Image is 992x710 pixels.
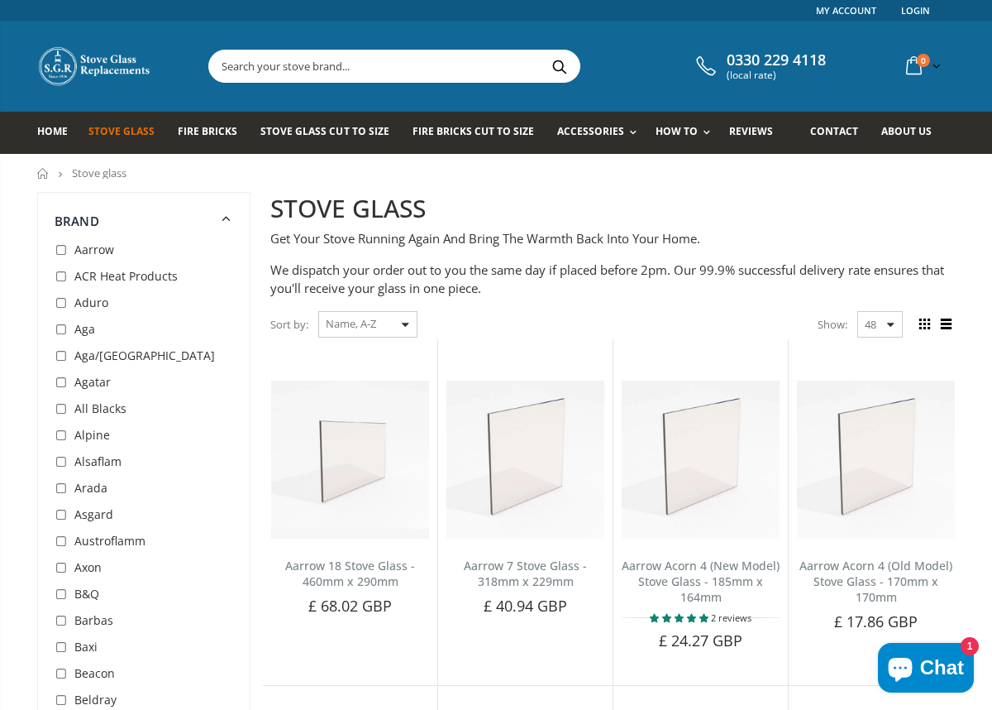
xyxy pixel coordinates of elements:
img: Aarrow 18 Stove Glass [271,381,429,539]
span: Stove Glass Cut To Size [260,124,389,138]
a: Accessories [557,112,645,154]
a: Aarrow Acorn 4 (Old Model) Stove Glass - 170mm x 170mm [799,558,952,605]
span: All Blacks [74,401,126,416]
a: Stove Glass Cut To Size [260,112,401,154]
img: Aarrow 7 Stove Glass [446,381,604,539]
span: How To [656,124,698,138]
span: Aduro [74,295,108,310]
a: Home [37,168,50,179]
a: About us [881,112,944,154]
span: Contact [810,124,858,138]
span: Fire Bricks Cut To Size [413,124,534,138]
span: Axon [74,559,102,575]
span: Fire Bricks [178,124,237,138]
a: Reviews [729,112,785,154]
span: £ 17.86 GBP [834,612,918,631]
span: Austroflamm [74,533,145,549]
span: List view [937,315,955,333]
a: Aarrow Acorn 4 (New Model) Stove Glass - 185mm x 164mm [622,558,780,605]
p: Get Your Stove Running Again And Bring The Warmth Back Into Your Home. [270,229,955,248]
span: Arada [74,480,107,496]
a: Fire Bricks [178,112,250,154]
a: Contact [810,112,870,154]
a: Home [37,112,80,154]
span: (local rate) [727,70,826,81]
span: Sort by: [270,310,308,339]
img: Aarrow Acorn 4 New Model Stove Glass [622,381,780,539]
span: Show: [818,311,847,338]
span: About us [881,124,932,138]
span: Home [37,124,68,138]
span: Aarrow [74,242,114,257]
a: Fire Bricks Cut To Size [413,112,546,154]
span: Grid view [915,315,933,333]
span: Asgard [74,506,113,522]
span: £ 68.02 GBP [308,596,393,616]
span: Alpine [74,427,110,443]
button: Search [541,50,578,82]
input: Search your stove brand... [209,50,765,82]
a: Aarrow 18 Stove Glass - 460mm x 290mm [285,558,415,589]
span: B&Q [74,586,99,602]
span: £ 40.94 GBP [484,596,568,616]
span: Reviews [729,124,773,138]
span: Aga [74,321,95,337]
span: Beacon [74,665,115,681]
span: Stove Glass [88,124,155,138]
a: Aarrow 7 Stove Glass - 318mm x 229mm [464,558,587,589]
span: ACR Heat Products [74,268,178,284]
span: Brand [55,213,99,229]
img: Aarrow Acorn 4 Old Model Stove Glass [797,381,955,539]
p: We dispatch your order out to you the same day if placed before 2pm. Our 99.9% successful deliver... [270,261,955,298]
span: £ 24.27 GBP [659,631,743,650]
span: 0 [917,54,930,67]
span: Accessories [557,124,624,138]
span: 0330 229 4118 [727,51,826,70]
img: Stove Glass Replacement [37,46,153,87]
a: 0 [899,50,944,82]
a: Stove Glass [88,112,167,154]
span: Alsaflam [74,453,122,469]
a: How To [656,112,718,154]
h2: STOVE GLASS [270,192,955,226]
span: Agatar [74,374,111,390]
span: 5.00 stars [650,612,711,624]
span: Stove glass [72,166,126,180]
span: 2 reviews [711,612,751,624]
inbox-online-store-chat: Shopify online store chat [873,643,979,697]
span: Aga/[GEOGRAPHIC_DATA] [74,348,215,363]
span: Beldray [74,692,117,708]
span: Baxi [74,639,98,655]
span: Barbas [74,612,113,628]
